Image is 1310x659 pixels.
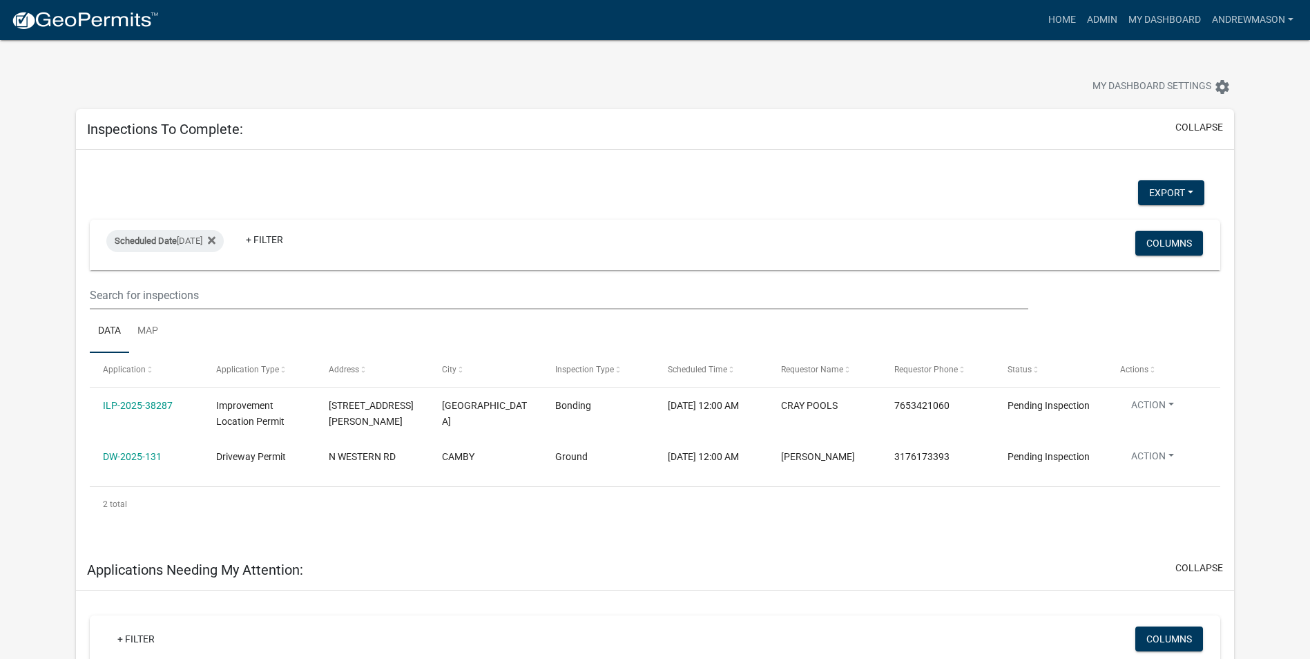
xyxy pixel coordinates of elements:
[894,451,950,462] span: 3176173393
[90,487,1220,522] div: 2 total
[329,400,414,427] span: 12261 N BINGHAM RD
[555,365,614,374] span: Inspection Type
[90,281,1028,309] input: Search for inspections
[103,365,146,374] span: Application
[216,451,286,462] span: Driveway Permit
[894,365,958,374] span: Requestor Phone
[1175,561,1223,575] button: collapse
[1107,353,1220,386] datatable-header-cell: Actions
[1138,180,1204,205] button: Export
[555,400,591,411] span: Bonding
[1008,451,1090,462] span: Pending Inspection
[1081,7,1123,33] a: Admin
[668,365,727,374] span: Scheduled Time
[781,451,855,462] span: Owen Linthicum
[329,365,359,374] span: Address
[442,400,527,427] span: MOORESVILLE
[316,353,429,386] datatable-header-cell: Address
[216,400,285,427] span: Improvement Location Permit
[1120,449,1185,469] button: Action
[115,236,177,246] span: Scheduled Date
[1206,7,1299,33] a: AndrewMason
[1081,73,1242,100] button: My Dashboard Settingssettings
[881,353,994,386] datatable-header-cell: Requestor Phone
[1214,79,1231,95] i: settings
[1135,627,1203,651] button: Columns
[555,451,588,462] span: Ground
[1135,231,1203,256] button: Columns
[1092,79,1211,95] span: My Dashboard Settings
[1175,120,1223,135] button: collapse
[1008,365,1032,374] span: Status
[90,353,203,386] datatable-header-cell: Application
[542,353,655,386] datatable-header-cell: Inspection Type
[329,451,396,462] span: N WESTERN RD
[1008,400,1090,411] span: Pending Inspection
[668,400,739,411] span: 09/16/2025, 12:00 AM
[768,353,881,386] datatable-header-cell: Requestor Name
[1120,365,1148,374] span: Actions
[106,627,166,651] a: + Filter
[668,451,739,462] span: 09/16/2025, 12:00 AM
[129,309,166,354] a: Map
[87,121,243,137] h5: Inspections To Complete:
[103,400,173,411] a: ILP-2025-38287
[442,365,456,374] span: City
[994,353,1107,386] datatable-header-cell: Status
[76,150,1234,550] div: collapse
[216,365,279,374] span: Application Type
[442,451,474,462] span: CAMBY
[1123,7,1206,33] a: My Dashboard
[106,230,224,252] div: [DATE]
[655,353,768,386] datatable-header-cell: Scheduled Time
[87,562,303,578] h5: Applications Needing My Attention:
[235,227,294,252] a: + Filter
[103,451,162,462] a: DW-2025-131
[781,365,843,374] span: Requestor Name
[894,400,950,411] span: 7653421060
[90,309,129,354] a: Data
[429,353,542,386] datatable-header-cell: City
[1120,398,1185,418] button: Action
[203,353,316,386] datatable-header-cell: Application Type
[781,400,838,411] span: CRAY POOLS
[1043,7,1081,33] a: Home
